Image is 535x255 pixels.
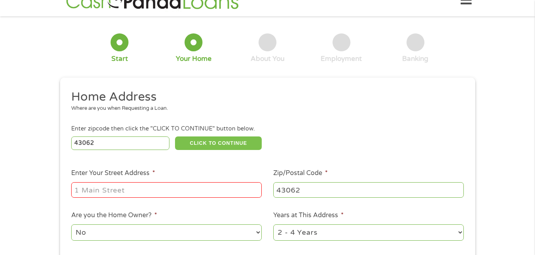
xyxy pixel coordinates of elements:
div: Where are you when Requesting a Loan. [71,105,458,113]
div: About You [251,55,284,63]
div: Enter zipcode then click the "CLICK TO CONTINUE" button below. [71,125,463,133]
div: Employment [321,55,362,63]
input: Enter Zipcode (e.g 01510) [71,136,169,150]
div: Start [111,55,128,63]
div: Banking [402,55,428,63]
label: Enter Your Street Address [71,169,155,177]
label: Years at This Address [273,211,344,220]
h2: Home Address [71,89,458,105]
label: Zip/Postal Code [273,169,328,177]
label: Are you the Home Owner? [71,211,157,220]
div: Your Home [176,55,212,63]
input: 1 Main Street [71,182,262,197]
button: CLICK TO CONTINUE [175,136,262,150]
